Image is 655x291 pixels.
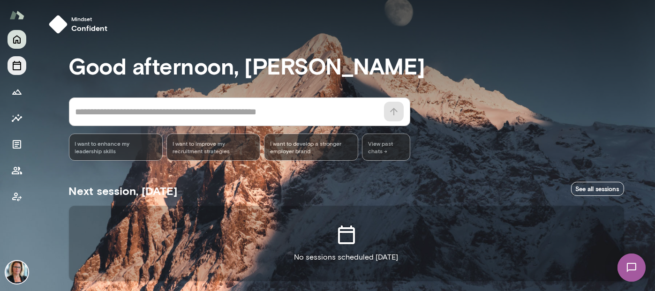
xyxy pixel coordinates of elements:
div: I want to develop a stronger employer brand [264,134,358,161]
span: Mindset [71,15,107,22]
img: Mento [9,6,24,24]
span: View past chats -> [362,134,410,161]
p: No sessions scheduled [DATE] [294,252,399,263]
button: Sessions [8,56,26,75]
button: Home [8,30,26,49]
button: Client app [8,187,26,206]
h6: confident [71,22,107,34]
button: Growth Plan [8,82,26,101]
span: I want to enhance my leadership skills [75,140,157,155]
div: I want to improve my recruitment strategies [166,134,260,161]
div: I want to enhance my leadership skills [69,134,163,161]
img: mindset [49,15,68,34]
button: Mindsetconfident [45,11,115,37]
span: I want to develop a stronger employer brand [270,140,352,155]
button: Documents [8,135,26,154]
button: Insights [8,109,26,127]
a: See all sessions [571,182,624,196]
h5: Next session, [DATE] [69,183,178,198]
h3: Good afternoon, [PERSON_NAME] [69,52,624,79]
button: Members [8,161,26,180]
span: I want to improve my recruitment strategies [173,140,254,155]
img: Jennifer Alvarez [6,261,28,284]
